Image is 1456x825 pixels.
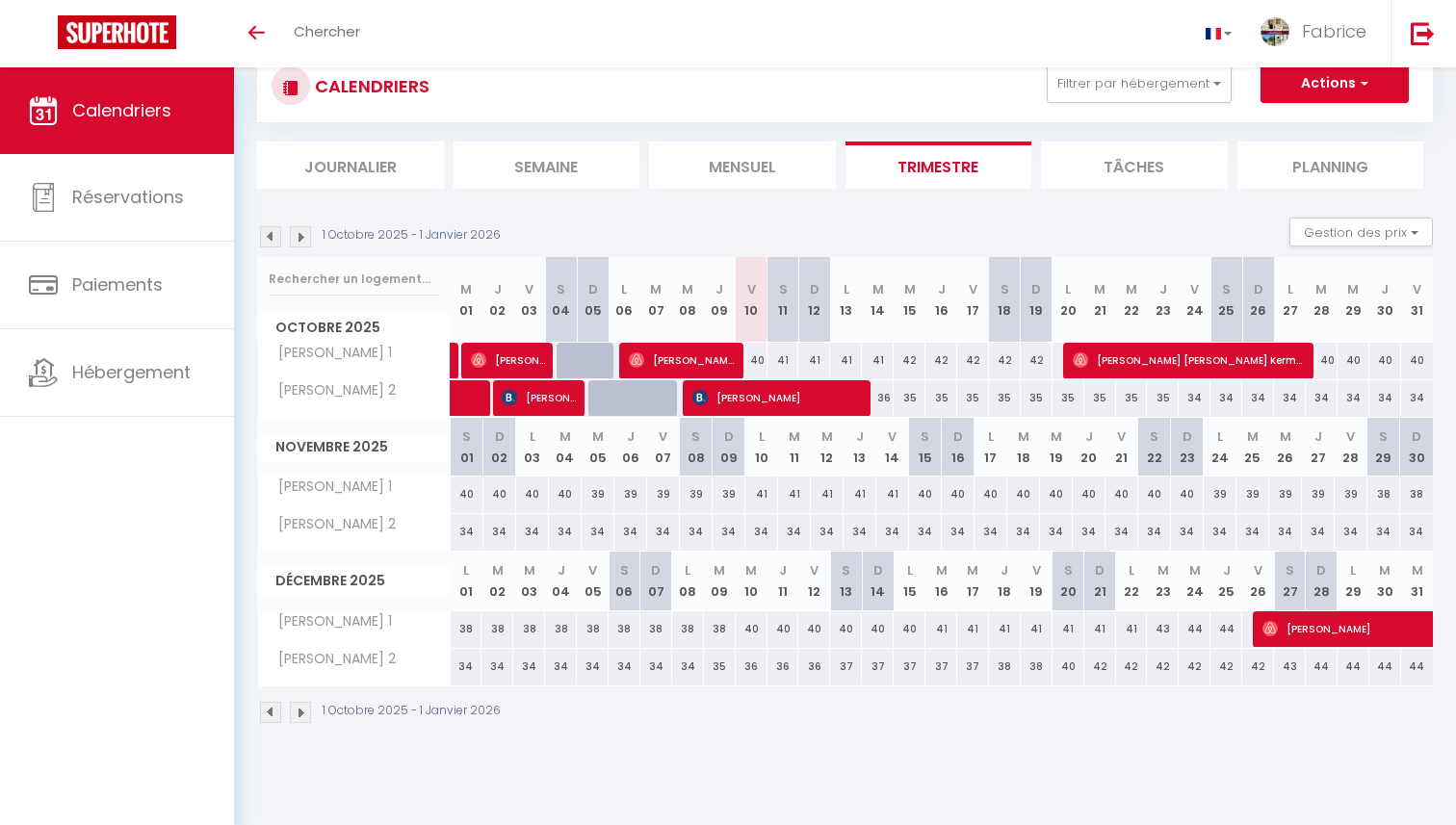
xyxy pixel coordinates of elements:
[649,142,836,189] li: Mensuel
[627,427,635,446] abbr: J
[1138,418,1171,477] th: 22
[588,561,597,580] abbr: V
[1302,19,1366,43] span: Fabrice
[1116,257,1148,343] th: 22
[1335,477,1367,512] div: 39
[1040,477,1073,512] div: 40
[58,15,176,49] img: Super Booking
[558,561,565,580] abbr: J
[1084,552,1116,610] th: 21
[582,477,614,512] div: 39
[614,477,647,512] div: 39
[559,427,571,446] abbr: M
[942,514,975,550] div: 34
[1306,257,1338,343] th: 28
[1379,427,1388,446] abbr: S
[767,257,799,343] th: 11
[1400,477,1433,512] div: 38
[495,427,505,446] abbr: D
[1242,380,1274,416] div: 34
[778,477,811,512] div: 41
[483,418,516,477] th: 02
[494,280,502,298] abbr: J
[1204,418,1236,477] th: 24
[1306,552,1338,610] th: 28
[72,98,171,122] span: Calendriers
[1095,561,1105,580] abbr: D
[462,427,471,446] abbr: S
[1401,552,1433,610] th: 31
[1001,561,1008,580] abbr: J
[844,280,849,298] abbr: L
[888,427,897,446] abbr: V
[909,418,942,477] th: 15
[894,257,925,343] th: 15
[736,343,767,378] div: 40
[609,257,640,343] th: 06
[1051,427,1062,446] abbr: M
[72,360,191,384] span: Hébergement
[1269,418,1302,477] th: 26
[811,477,844,512] div: 41
[936,561,948,580] abbr: M
[1367,418,1400,477] th: 29
[745,514,778,550] div: 34
[1105,514,1138,550] div: 34
[1116,380,1148,416] div: 35
[873,561,883,580] abbr: D
[1274,380,1306,416] div: 34
[1269,477,1302,512] div: 39
[577,552,609,610] th: 05
[1236,514,1269,550] div: 34
[1179,552,1210,610] th: 24
[614,514,647,550] div: 34
[545,552,577,610] th: 04
[451,418,483,477] th: 01
[821,427,833,446] abbr: M
[969,280,977,298] abbr: V
[1242,552,1274,610] th: 26
[713,514,745,550] div: 34
[1171,418,1204,477] th: 23
[1126,280,1137,298] abbr: M
[1274,257,1306,343] th: 27
[1347,280,1359,298] abbr: M
[1338,552,1369,610] th: 29
[876,477,909,512] div: 41
[745,561,757,580] abbr: M
[1084,257,1116,343] th: 21
[513,257,545,343] th: 03
[691,427,700,446] abbr: S
[925,343,957,378] div: 42
[842,561,850,580] abbr: S
[1261,17,1289,46] img: ...
[1306,343,1338,378] div: 40
[545,257,577,343] th: 04
[588,280,598,298] abbr: D
[620,561,629,580] abbr: S
[1400,418,1433,477] th: 30
[724,427,734,446] abbr: D
[1053,257,1084,343] th: 20
[921,427,929,446] abbr: S
[614,418,647,477] th: 06
[1007,418,1040,477] th: 18
[261,477,397,498] span: [PERSON_NAME] 1
[483,514,516,550] div: 34
[957,257,989,343] th: 17
[844,477,876,512] div: 41
[975,477,1007,512] div: 40
[513,552,545,610] th: 03
[830,257,862,343] th: 13
[1021,343,1053,378] div: 42
[1315,280,1327,298] abbr: M
[1047,64,1232,103] button: Filtrer par hébergement
[257,142,444,189] li: Journalier
[1401,343,1433,378] div: 40
[1117,427,1126,446] abbr: V
[704,257,736,343] th: 09
[582,418,614,477] th: 05
[1138,514,1171,550] div: 34
[258,433,450,461] span: Novembre 2025
[1306,380,1338,416] div: 34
